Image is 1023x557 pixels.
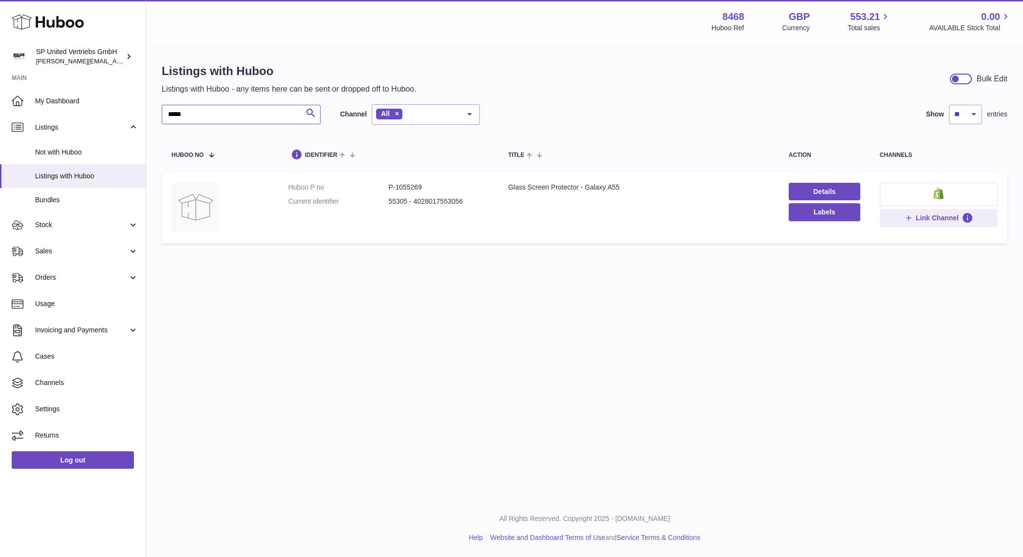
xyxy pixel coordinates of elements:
[35,352,138,361] span: Cases
[789,183,860,200] a: Details
[35,247,128,256] span: Sales
[305,152,338,158] span: identifier
[880,209,998,227] button: Link Channel
[12,49,26,64] img: tim@sp-united.com
[981,10,1000,23] span: 0.00
[381,110,390,117] span: All
[35,148,138,157] span: Not with Huboo
[926,110,944,119] label: Show
[850,10,880,23] span: 553.21
[35,220,128,230] span: Stock
[288,183,389,192] dt: Huboo P no
[916,213,959,222] span: Link Channel
[789,10,810,23] strong: GBP
[35,326,128,335] span: Invoicing and Payments
[789,203,860,221] button: Labels
[508,152,524,158] span: title
[35,299,138,308] span: Usage
[880,152,998,158] div: channels
[789,152,860,158] div: action
[35,273,128,282] span: Orders
[490,534,605,541] a: Website and Dashboard Terms of Use
[929,23,1011,33] span: AVAILABLE Stock Total
[388,197,489,206] dd: 55305 - 4028017553056
[782,23,810,33] div: Currency
[848,23,891,33] span: Total sales
[171,183,220,231] img: Glass Screen Protector - Galaxy A55
[712,23,744,33] div: Huboo Ref
[848,10,891,33] a: 553.21 Total sales
[929,10,1011,33] a: 0.00 AVAILABLE Stock Total
[35,123,128,132] span: Listings
[35,404,138,414] span: Settings
[722,10,744,23] strong: 8468
[388,183,489,192] dd: P-1055269
[340,110,367,119] label: Channel
[617,534,701,541] a: Service Terms & Conditions
[487,533,700,542] li: and
[35,378,138,387] span: Channels
[171,152,204,158] span: Huboo no
[35,431,138,440] span: Returns
[162,84,417,95] p: Listings with Huboo - any items here can be sent or dropped off to Huboo.
[36,57,195,65] span: [PERSON_NAME][EMAIL_ADDRESS][DOMAIN_NAME]
[162,63,417,79] h1: Listings with Huboo
[469,534,483,541] a: Help
[288,197,389,206] dt: Current identifier
[12,451,134,469] a: Log out
[987,110,1007,119] span: entries
[154,514,1015,523] p: All Rights Reserved. Copyright 2025 - [DOMAIN_NAME]
[35,195,138,205] span: Bundles
[36,47,124,66] div: SP United Vertriebs GmbH
[933,188,944,199] img: shopify-small.png
[35,96,138,106] span: My Dashboard
[508,183,769,192] div: Glass Screen Protector - Galaxy A55
[977,74,1007,84] div: Bulk Edit
[35,172,138,181] span: Listings with Huboo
